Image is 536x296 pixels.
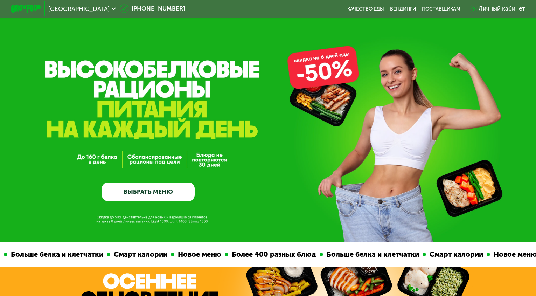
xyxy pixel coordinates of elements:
div: Смарт калории [425,249,486,260]
div: Более 400 разных блюд [228,249,319,260]
div: Новое меню [174,249,224,260]
a: [PHONE_NUMBER] [120,4,185,13]
a: Вендинги [390,6,416,12]
div: Смарт калории [110,249,170,260]
a: Качество еды [347,6,384,12]
div: Больше белка и клетчатки [322,249,422,260]
div: поставщикам [422,6,460,12]
div: Больше белка и клетчатки [7,249,106,260]
a: ВЫБРАТЬ МЕНЮ [102,183,195,201]
div: Личный кабинет [479,4,525,13]
span: [GEOGRAPHIC_DATA] [48,6,110,12]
